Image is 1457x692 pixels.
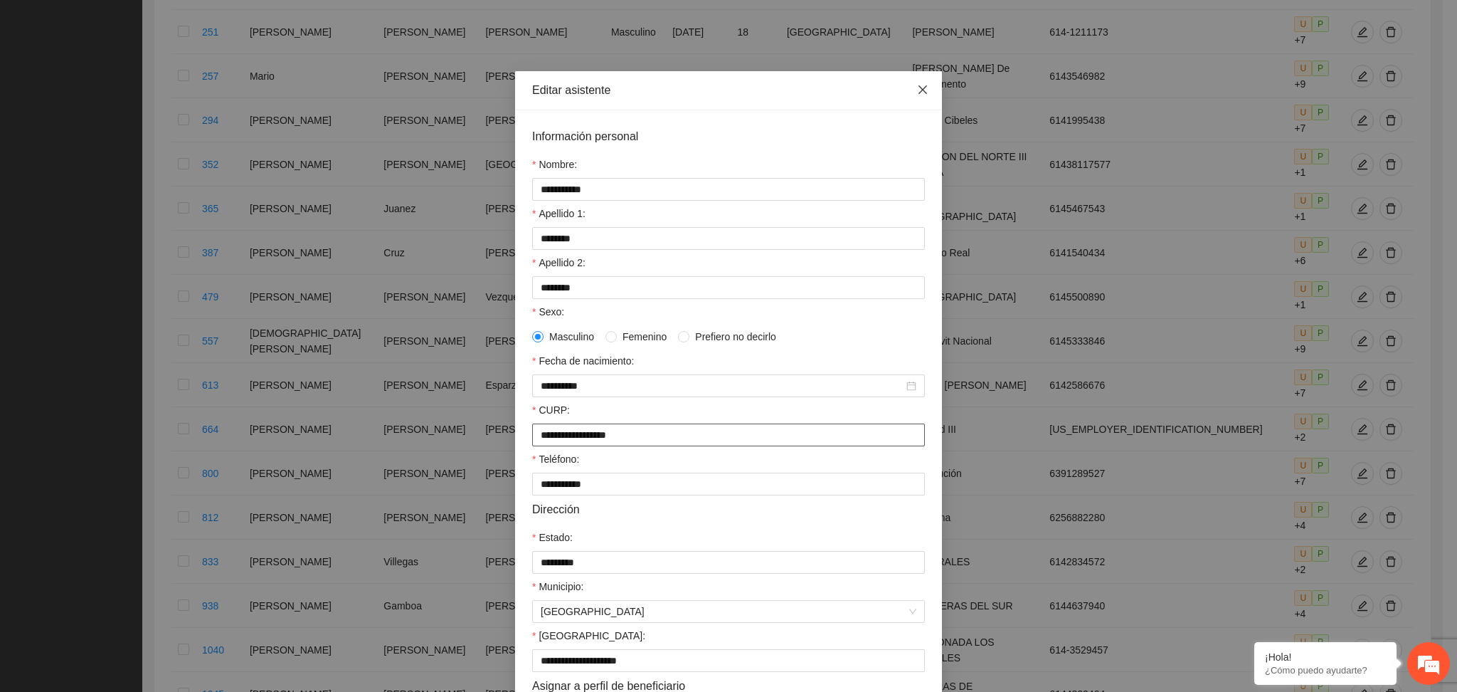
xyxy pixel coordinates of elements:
[532,451,579,467] label: Teléfono:
[532,83,925,98] div: Editar asistente
[532,206,586,221] label: Apellido 1:
[532,473,925,496] input: Teléfono:
[532,551,925,574] input: Estado:
[74,73,239,91] div: Chatee con nosotros ahora
[532,500,580,518] span: Dirección
[532,402,570,418] label: CURP:
[532,276,925,299] input: Apellido 2:
[532,424,925,446] input: CURP:
[917,84,928,95] span: close
[1265,651,1386,663] div: ¡Hola!
[541,601,916,622] span: Chihuahua
[532,127,638,145] span: Información personal
[532,227,925,250] input: Apellido 1:
[532,530,573,545] label: Estado:
[233,7,267,41] div: Minimizar ventana de chat en vivo
[617,329,672,345] span: Femenino
[83,190,196,334] span: Estamos en línea.
[532,255,586,271] label: Apellido 2:
[689,329,782,345] span: Prefiero no decirlo
[532,304,564,320] label: Sexo:
[7,389,271,439] textarea: Escriba su mensaje y pulse “Intro”
[532,628,645,644] label: Colonia:
[904,71,942,110] button: Close
[544,329,600,345] span: Masculino
[532,353,634,369] label: Fecha de nacimiento:
[1265,665,1386,676] p: ¿Cómo puedo ayudarte?
[541,378,904,394] input: Fecha de nacimiento:
[532,579,583,594] label: Municipio:
[532,178,925,201] input: Nombre:
[532,649,925,672] input: Colonia:
[532,157,577,172] label: Nombre:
